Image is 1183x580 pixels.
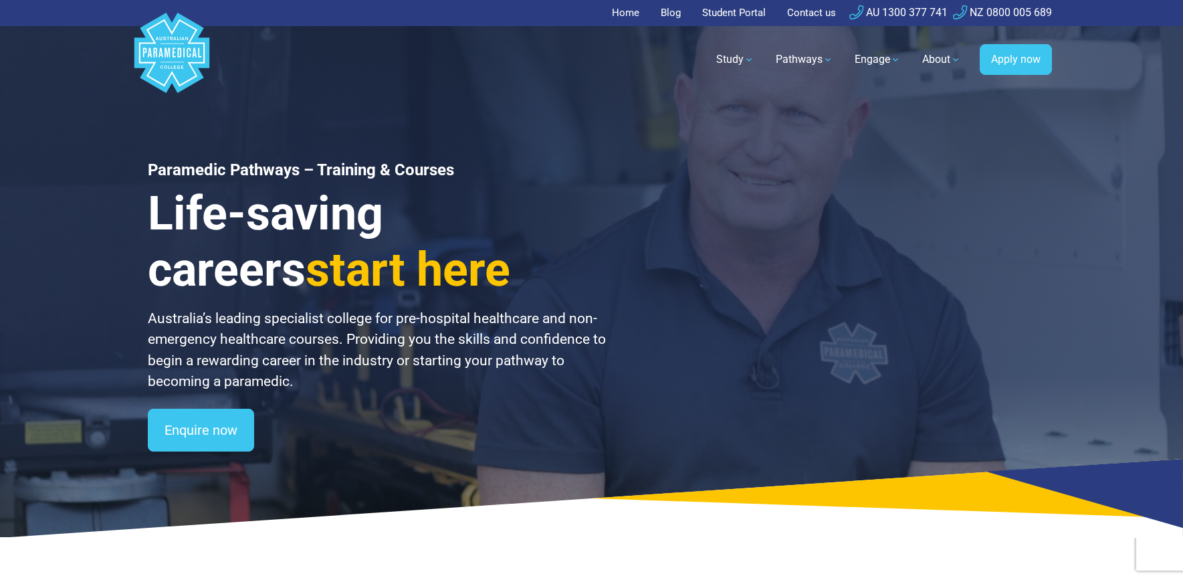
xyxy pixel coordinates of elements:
a: Pathways [768,41,841,78]
a: Australian Paramedical College [132,26,212,94]
a: Engage [847,41,909,78]
a: NZ 0800 005 689 [953,6,1052,19]
a: About [914,41,969,78]
a: Study [708,41,762,78]
a: Apply now [980,44,1052,75]
span: start here [306,242,510,297]
a: Enquire now [148,409,254,452]
h3: Life-saving careers [148,185,608,298]
p: Australia’s leading specialist college for pre-hospital healthcare and non-emergency healthcare c... [148,308,608,393]
a: AU 1300 377 741 [849,6,948,19]
h1: Paramedic Pathways – Training & Courses [148,161,608,180]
